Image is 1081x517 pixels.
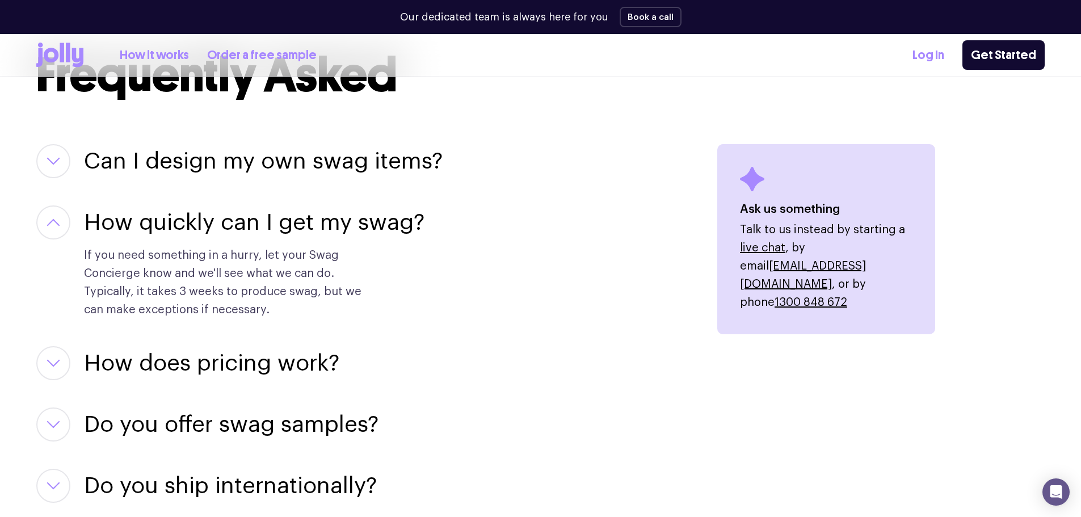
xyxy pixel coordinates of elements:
[620,7,682,27] button: Book a call
[84,346,339,380] button: How does pricing work?
[84,246,375,319] p: If you need something in a hurry, let your Swag Concierge know and we'll see what we can do. Typi...
[84,469,377,503] button: Do you ship internationally?
[740,260,866,290] a: [EMAIL_ADDRESS][DOMAIN_NAME]
[400,10,608,25] p: Our dedicated team is always here for you
[740,221,912,312] p: Talk to us instead by starting a , by email , or by phone
[775,297,847,308] a: 1300 848 672
[120,46,189,65] a: How it works
[84,205,424,239] button: How quickly can I get my swag?
[207,46,317,65] a: Order a free sample
[962,40,1045,70] a: Get Started
[84,407,378,442] button: Do you offer swag samples?
[740,200,912,218] h4: Ask us something
[84,144,443,178] button: Can I design my own swag items?
[740,239,785,257] button: live chat
[1042,478,1070,506] div: Open Intercom Messenger
[912,46,944,65] a: Log In
[36,51,1045,99] h2: Frequently Asked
